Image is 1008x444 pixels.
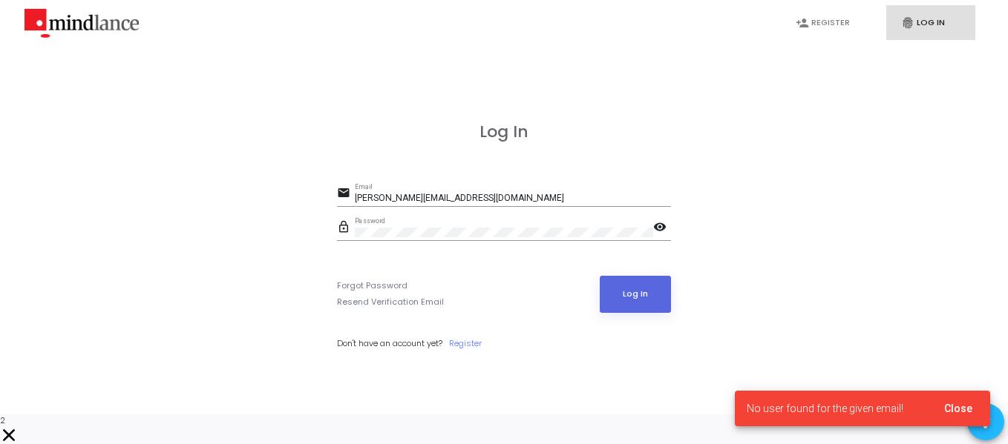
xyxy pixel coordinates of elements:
mat-icon: lock_outline [337,219,355,237]
span: Don't have an account yet? [337,337,442,349]
mat-icon: email [337,185,355,203]
input: Email [355,193,671,204]
img: logo [24,4,139,42]
i: fingerprint [901,16,914,30]
span: Close [944,402,972,414]
a: Forgot Password [337,279,408,292]
i: person_add [796,16,809,30]
a: fingerprintLog In [886,5,975,40]
a: person_addRegister [781,5,870,40]
a: Register [449,337,482,350]
button: Log In [600,276,672,313]
h3: Log In [337,122,671,142]
a: Resend Verification Email [337,296,444,308]
mat-icon: visibility [653,219,671,237]
span: No user found for the given email! [747,401,903,416]
button: Close [932,395,984,422]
